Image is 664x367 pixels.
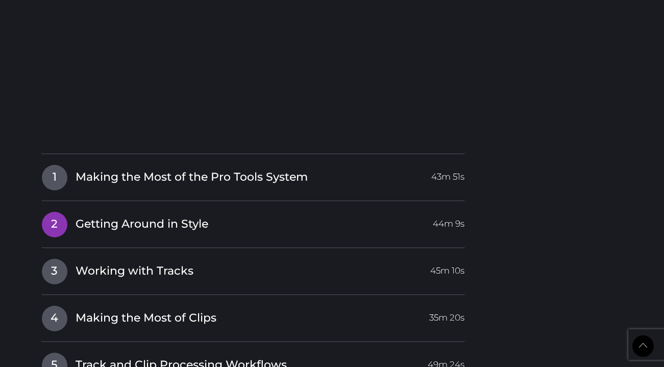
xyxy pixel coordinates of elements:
span: 44m 9s [433,212,464,230]
a: Back to Top [632,335,654,357]
a: 4Making the Most of Clips35m 20s [41,305,465,327]
a: 2Getting Around in Style44m 9s [41,211,465,233]
span: 4 [42,306,67,331]
a: 1Making the Most of the Pro Tools System43m 51s [41,164,465,186]
span: Making the Most of Clips [76,310,216,326]
span: 2 [42,212,67,237]
span: 43m 51s [431,165,464,183]
a: 3Working with Tracks45m 10s [41,258,465,280]
span: 3 [42,259,67,284]
span: 1 [42,165,67,190]
span: Making the Most of the Pro Tools System [76,169,308,185]
span: Getting Around in Style [76,216,208,232]
span: 35m 20s [429,306,464,324]
span: Working with Tracks [76,263,193,279]
span: 45m 10s [430,259,464,277]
